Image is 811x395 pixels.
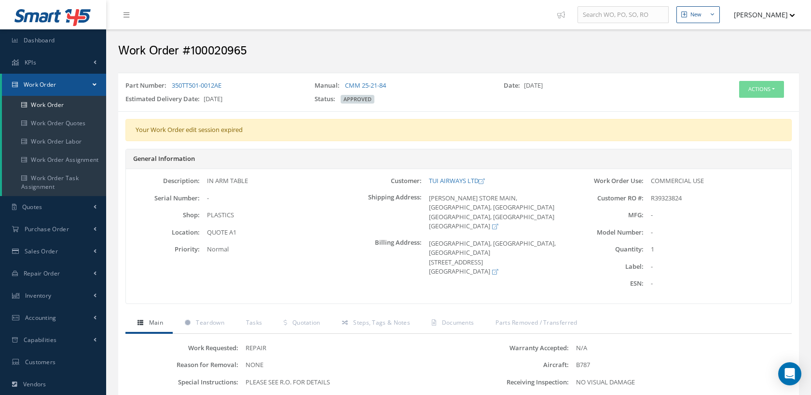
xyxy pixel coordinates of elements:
div: REPAIR [238,343,459,353]
span: Main [149,318,163,327]
span: Accounting [25,314,56,322]
div: IN ARM TABLE [200,176,347,186]
span: Sales Order [25,247,58,255]
span: Work Order [24,80,56,89]
label: Shop: [126,211,200,219]
a: Documents [420,314,483,334]
button: Actions [739,81,784,98]
h5: General Information [133,155,784,163]
label: Work Order Use: [569,177,643,184]
label: Model Number: [569,229,643,236]
div: [DATE] [118,94,307,108]
label: Billing Address: [348,239,422,276]
a: Work Order Labor [2,132,106,151]
label: Date: [504,81,524,91]
span: Inventory [25,291,52,300]
label: Reason for Removal: [128,361,238,369]
div: - [644,279,791,289]
label: Serial Number: [126,195,200,202]
input: Search WO, PO, SO, RO [577,6,669,24]
h2: Work Order #100020965 [118,44,799,58]
div: NO VISUAL DAMAGE [569,378,789,387]
div: New [690,11,701,19]
label: Receiving Inspection: [459,379,569,386]
span: Quotes [22,203,42,211]
span: - [207,194,209,202]
label: Label: [569,263,643,270]
div: - [644,211,791,220]
div: PLEASE SEE R.O. FOR DETAILS [238,378,459,387]
a: Work Order [2,96,106,114]
div: N/A [569,343,789,353]
a: Tasks [234,314,272,334]
div: [DATE] [496,81,686,94]
div: QUOTE A1 [200,228,347,237]
span: Tasks [246,318,262,327]
label: Aircraft: [459,361,569,369]
span: Quotation [292,318,320,327]
a: Work Order Task Assignment [2,169,106,196]
div: [PERSON_NAME] STORE MAIN, [GEOGRAPHIC_DATA], [GEOGRAPHIC_DATA] [GEOGRAPHIC_DATA], [GEOGRAPHIC_DAT... [422,194,569,231]
label: Work Requested: [128,344,238,352]
span: Parts Removed / Transferred [495,318,577,327]
div: B787 [569,360,789,370]
label: Customer RO #: [569,195,643,202]
label: Manual: [315,81,344,91]
label: MFG: [569,211,643,219]
button: [PERSON_NAME] [725,5,795,24]
a: Main [125,314,173,334]
div: Normal [200,245,347,254]
a: Quotation [272,314,330,334]
span: R39323824 [651,194,682,202]
a: CMM 25-21-84 [345,81,386,90]
button: New [676,6,720,23]
div: NONE [238,360,459,370]
label: Quantity: [569,246,643,253]
label: Location: [126,229,200,236]
span: Repair Order [24,269,60,277]
label: ESN: [569,280,643,287]
a: Teardown [173,314,234,334]
span: APPROVED [341,95,374,104]
span: Documents [442,318,474,327]
label: Part Number: [125,81,170,91]
span: Purchase Order [25,225,69,233]
label: Warranty Accepted: [459,344,569,352]
label: Estimated Delivery Date: [125,94,204,104]
label: Shipping Address: [348,194,422,231]
a: Steps, Tags & Notes [330,314,420,334]
div: Your Work Order edit session expired [125,119,792,141]
span: Customers [25,358,56,366]
div: - [644,262,791,272]
a: Work Order Quotes [2,114,106,132]
a: Parts Removed / Transferred [483,314,587,334]
span: Capabilities [24,336,57,344]
div: COMMERCIAL USE [644,176,791,186]
div: Open Intercom Messenger [778,362,801,385]
span: Steps, Tags & Notes [353,318,410,327]
span: Vendors [23,380,46,388]
label: Customer: [348,177,422,184]
span: Teardown [196,318,224,327]
label: Status: [315,94,339,104]
label: Special Instructions: [128,379,238,386]
a: TUI AIRWAYS LTD [429,176,484,185]
label: Priority: [126,246,200,253]
span: KPIs [25,58,36,66]
div: - [644,228,791,237]
div: PLASTICS [200,211,347,220]
div: [GEOGRAPHIC_DATA], [GEOGRAPHIC_DATA], [GEOGRAPHIC_DATA] [STREET_ADDRESS] [GEOGRAPHIC_DATA] [422,239,569,276]
span: Dashboard [24,36,55,44]
label: Description: [126,177,200,184]
a: Work Order [2,74,106,96]
a: Work Order Assignment [2,151,106,169]
a: 350TT501-0012AE [172,81,221,90]
div: 1 [644,245,791,254]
